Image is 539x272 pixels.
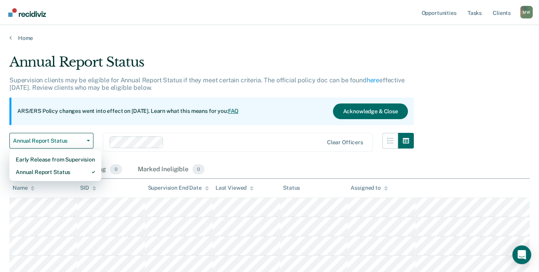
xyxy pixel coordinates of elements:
[351,185,387,191] div: Assigned to
[136,161,206,178] div: Marked Ineligible0
[512,245,531,264] div: Open Intercom Messenger
[216,185,254,191] div: Last Viewed
[16,166,95,178] div: Annual Report Status
[9,76,404,91] p: Supervision clients may be eligible for Annual Report Status if they meet certain criteria. The o...
[228,108,239,114] a: FAQ
[13,138,84,144] span: Annual Report Status
[80,185,96,191] div: SID
[9,133,93,149] button: Annual Report Status
[148,185,209,191] div: Supervision End Date
[367,76,379,84] a: here
[9,34,530,42] a: Home
[283,185,300,191] div: Status
[327,139,363,146] div: Clear officers
[17,107,239,115] p: ARS/ERS Policy changes went into effect on [DATE]. Learn what this means for you:
[192,164,205,174] span: 0
[520,6,533,18] div: M W
[520,6,533,18] button: Profile dropdown button
[8,8,46,17] img: Recidiviz
[16,153,95,166] div: Early Release from Supervision
[9,54,414,76] div: Annual Report Status
[110,164,122,174] span: 0
[81,161,124,178] div: Pending0
[333,103,407,119] button: Acknowledge & Close
[13,185,35,191] div: Name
